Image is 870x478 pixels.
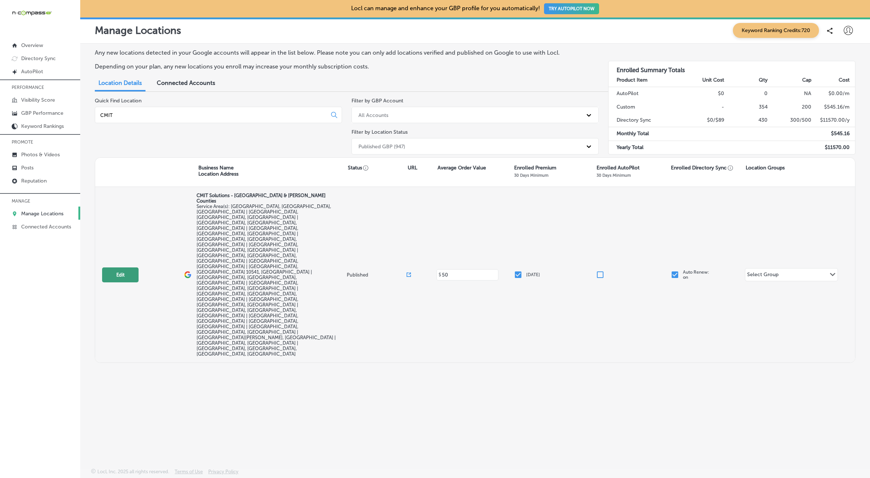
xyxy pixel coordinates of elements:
p: Overview [21,42,43,48]
p: Directory Sync [21,55,56,62]
h3: Enrolled Summary Totals [609,61,855,74]
td: 354 [725,101,768,114]
span: Keyword Ranking Credits: 720 [733,23,819,38]
label: Filter by Location Status [352,129,408,135]
p: Connected Accounts [21,224,71,230]
td: 300/500 [768,114,811,127]
img: logo [184,271,191,278]
p: Business Name Location Address [198,165,238,177]
div: All Accounts [358,112,388,118]
div: Published GBP (947) [358,143,405,149]
td: $ 11570.00 [812,141,855,154]
p: Any new locations detected in your Google accounts will appear in the list below. Please note you... [95,49,589,56]
div: Select Group [747,271,778,280]
label: Quick Find Location [95,98,141,104]
p: CMIT Solutions - [GEOGRAPHIC_DATA] & [PERSON_NAME] Counties [197,193,345,204]
p: Manage Locations [21,211,63,217]
td: AutoPilot [609,87,681,101]
input: All Locations [100,112,325,118]
p: 30 Days Minimum [597,173,631,178]
td: Yearly Total [609,141,681,154]
p: Depending on your plan, any new locations you enroll may increase your monthly subscription costs. [95,63,589,70]
a: Terms of Use [175,469,203,478]
td: $0/$89 [681,114,725,127]
a: Privacy Policy [208,469,238,478]
td: Custom [609,101,681,114]
p: GBP Performance [21,110,63,116]
p: Enrolled Premium [514,165,556,171]
button: TRY AUTOPILOT NOW [544,3,599,14]
p: Enrolled AutoPilot [597,165,640,171]
td: $ 0.00 /m [812,87,855,101]
td: - [681,101,725,114]
p: AutoPilot [21,68,43,75]
td: $ 545.16 [812,127,855,141]
p: [DATE] [526,272,540,277]
td: Monthly Total [609,127,681,141]
p: Visibility Score [21,97,55,103]
td: 430 [725,114,768,127]
p: 30 Days Minimum [514,173,548,178]
p: Reputation [21,178,47,184]
span: Crompond, NY, USA | Montrose, NY, USA | Ossining, NY, USA | Peekskill, NY, USA | Shrub Oak, NY, U... [197,204,336,357]
th: Unit Cost [681,74,725,87]
p: URL [408,165,417,171]
p: Manage Locations [95,24,181,36]
td: $ 545.16 /m [812,101,855,114]
button: Edit [102,267,139,282]
span: Connected Accounts [157,79,215,86]
p: Location Groups [746,165,785,171]
th: Qty [725,74,768,87]
th: Cap [768,74,811,87]
p: Enrolled Directory Sync [671,165,733,171]
strong: Product Item [617,77,648,83]
p: Published [347,272,407,278]
img: 660ab0bf-5cc7-4cb8-ba1c-48b5ae0f18e60NCTV_CLogo_TV_Black_-500x88.png [12,9,52,16]
p: Auto Renew: on [683,270,709,280]
td: NA [768,87,811,101]
p: Posts [21,165,34,171]
label: Filter by GBP Account [352,98,403,104]
td: 200 [768,101,811,114]
p: Photos & Videos [21,152,60,158]
p: Keyword Rankings [21,123,64,129]
th: Cost [812,74,855,87]
td: $ 11570.00 /y [812,114,855,127]
span: Location Details [98,79,142,86]
td: 0 [725,87,768,101]
p: Locl, Inc. 2025 all rights reserved. [97,469,169,474]
p: Average Order Value [438,165,486,171]
p: Status [348,165,408,171]
td: $0 [681,87,725,101]
td: Directory Sync [609,114,681,127]
p: $ [439,272,441,277]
